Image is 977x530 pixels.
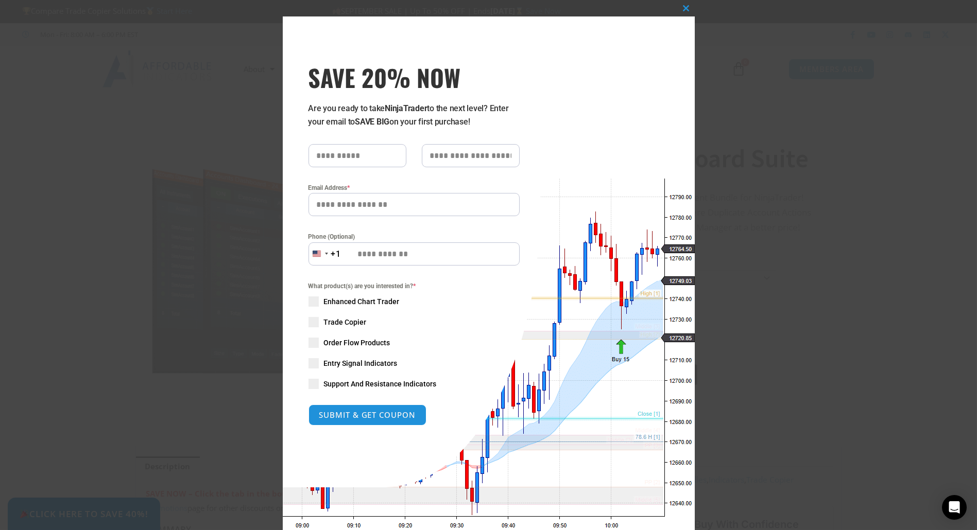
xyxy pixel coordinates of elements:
p: Are you ready to take to the next level? Enter your email to on your first purchase! [308,102,520,129]
label: Email Address [308,183,520,193]
label: Trade Copier [308,317,520,327]
span: Enhanced Chart Trader [324,296,400,307]
label: Enhanced Chart Trader [308,296,520,307]
span: Entry Signal Indicators [324,358,398,368]
button: Selected country [308,242,341,266]
span: Order Flow Products [324,338,390,348]
div: +1 [331,248,341,261]
label: Order Flow Products [308,338,520,348]
span: What product(s) are you interested in? [308,281,520,291]
label: Entry Signal Indicators [308,358,520,368]
span: Support And Resistance Indicators [324,379,437,389]
strong: NinjaTrader [385,103,427,113]
button: SUBMIT & GET COUPON [308,404,426,426]
strong: SAVE BIG [355,117,389,127]
div: Open Intercom Messenger [942,495,967,520]
label: Support And Resistance Indicators [308,379,520,389]
h3: SAVE 20% NOW [308,63,520,92]
label: Phone (Optional) [308,232,520,242]
span: Trade Copier [324,317,367,327]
